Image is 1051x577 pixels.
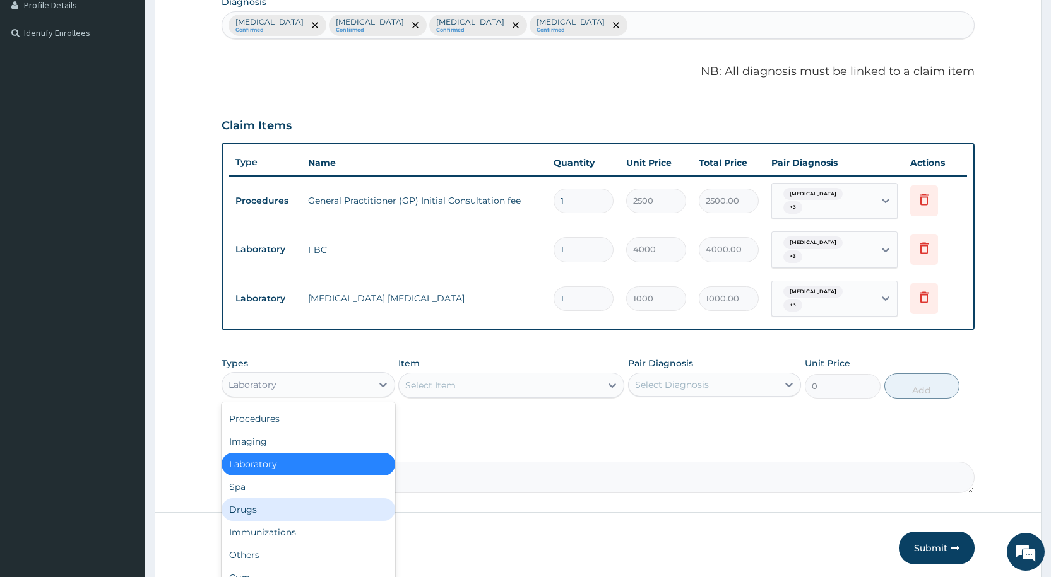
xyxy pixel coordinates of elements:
label: Unit Price [805,357,850,370]
label: Pair Diagnosis [628,357,693,370]
span: remove selection option [610,20,622,31]
div: Laboratory [229,378,276,391]
label: Types [222,358,248,369]
div: Laboratory [222,453,395,475]
small: Confirmed [235,27,304,33]
h3: Claim Items [222,119,292,133]
td: FBC [302,237,547,262]
p: NB: All diagnosis must be linked to a claim item [222,64,975,80]
th: Actions [904,150,967,175]
p: [MEDICAL_DATA] [537,17,605,27]
th: Total Price [692,150,765,175]
td: [MEDICAL_DATA] [MEDICAL_DATA] [302,286,547,311]
td: General Practitioner (GP) Initial Consultation fee [302,188,547,213]
span: + 3 [783,299,802,312]
div: Drugs [222,498,395,521]
span: remove selection option [309,20,321,31]
div: Select Diagnosis [635,378,709,391]
p: [MEDICAL_DATA] [336,17,404,27]
span: remove selection option [410,20,421,31]
div: Immunizations [222,521,395,544]
td: Laboratory [229,238,302,261]
td: Laboratory [229,287,302,310]
button: Submit [899,532,975,564]
span: + 3 [783,201,802,214]
span: [MEDICAL_DATA] [783,236,843,249]
div: Procedures [222,407,395,430]
th: Type [229,151,302,174]
span: remove selection option [510,20,521,31]
img: d_794563401_company_1708531726252_794563401 [23,63,51,95]
small: Confirmed [436,27,504,33]
span: [MEDICAL_DATA] [783,286,843,298]
span: [MEDICAL_DATA] [783,188,843,201]
label: Item [398,357,420,370]
div: Select Item [405,379,456,392]
td: Procedures [229,189,302,213]
small: Confirmed [537,27,605,33]
p: [MEDICAL_DATA] [436,17,504,27]
button: Add [884,373,959,399]
label: Comment [222,444,975,455]
div: Imaging [222,430,395,453]
div: Chat with us now [66,71,212,87]
div: Others [222,544,395,566]
div: Spa [222,475,395,498]
small: Confirmed [336,27,404,33]
th: Pair Diagnosis [765,150,904,175]
textarea: Type your message and hit 'Enter' [6,344,240,388]
span: + 3 [783,250,802,263]
th: Quantity [547,150,620,175]
span: We're online! [73,159,174,286]
th: Name [302,150,547,175]
p: [MEDICAL_DATA] [235,17,304,27]
div: Minimize live chat window [207,6,237,37]
th: Unit Price [620,150,692,175]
